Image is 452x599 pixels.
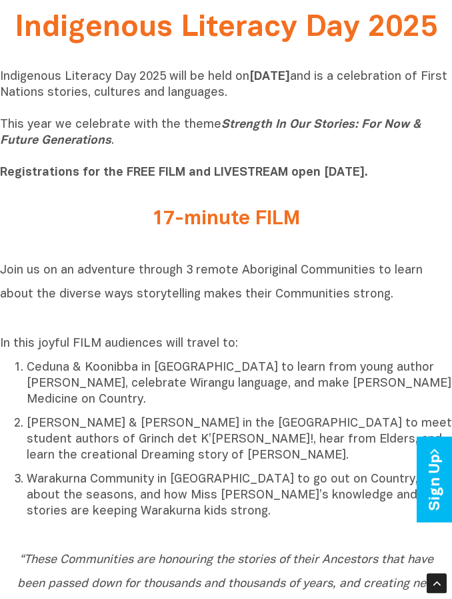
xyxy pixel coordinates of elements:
p: [PERSON_NAME] & [PERSON_NAME] in the [GEOGRAPHIC_DATA] to meet student authors of Grinch det K’[P... [27,417,452,465]
b: [DATE] [249,72,290,83]
p: Warakurna Community in [GEOGRAPHIC_DATA] to go out on Country, learn about the seasons, and how M... [27,473,452,520]
p: Ceduna & Koonibba in [GEOGRAPHIC_DATA] to learn from young author [PERSON_NAME], celebrate Wirang... [27,361,452,409]
span: Indigenous Literacy Day 2025 [15,15,437,43]
div: Scroll Back to Top [427,574,447,594]
h2: 17-minute FILM [10,209,442,231]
